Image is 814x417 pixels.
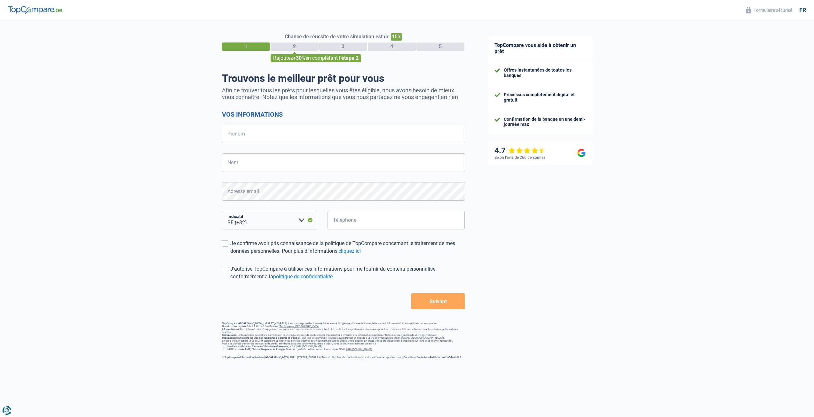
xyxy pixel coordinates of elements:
p: : L’intermédiaire perçoit une commission pour chaque dossier de crédit conclu. Vous pouvez demand... [222,334,465,336]
li: , Direction générale de l’inspection économique, NG III : [227,348,465,351]
div: Je confirme avoir pris connaissance de la politique de TopCompare concernant le traitement de mes... [230,240,465,255]
a: [URL][DOMAIN_NAME] [296,345,322,348]
div: 1 [222,42,270,51]
p: , [STREET_ADDRESS], inscrit au registre des intermédiaires en crédit hypothécaire avec but immobi... [222,322,465,325]
button: Suivant [411,293,465,309]
strong: SPF Économie, PME, Classes Moyennes et Énergie [227,348,285,351]
a: [URL][DOMAIN_NAME] [346,348,372,351]
div: 5 [416,42,464,51]
li: , NG II : [227,345,465,348]
a: TopCompare [GEOGRAPHIC_DATA] [280,325,319,328]
div: 4 [368,42,416,51]
div: Confirmation de la banque en une demi-journée max [504,117,586,127]
div: 4.7 [494,146,546,155]
p: : L’intermédiaire s’engage à accompagner les consommateurs en recherchant et en sollicitant les p... [222,328,465,334]
div: TopCompare vous aide à obtenir un prêt [488,36,592,61]
span: Chance de réussite de votre simulation est de [285,34,390,40]
a: [EMAIL_ADDRESS][DOMAIN_NAME] [402,336,443,339]
p: : 0643.988.146. Vérification : [222,325,465,328]
strong: Conditions Générales [404,356,428,359]
h1: Trouvons le meilleur prêt pour vous [222,72,465,84]
strong: Informations sur les procédures non judiciaires de plainte et d’appel [222,336,299,339]
button: Formulaire sécurisé [742,5,796,15]
a: politique de confidentialité [273,274,333,280]
p: : Pour toute réclamation, veuillez vous adresser en priorité à votre intermédiaire de crédit ( ). [222,336,465,339]
p: , [STREET_ADDRESS]. Tous droits réservés. L’utilisation de ce site web vaut acceptation de nos et . [222,356,465,359]
div: Selon l’avis de 266 personnes [494,155,545,160]
img: TopCompare Logo [8,6,62,14]
p: En cas d’insatisfaction, vous pouvez également contacter les services internes de l’établissement... [222,339,465,342]
div: 3 [319,42,367,51]
strong: TopCompare [GEOGRAPHIC_DATA] [222,322,262,325]
strong: Politique de Confidentialité [430,356,461,359]
div: Rajoutez en complétant l' [271,54,361,62]
span: +30% [293,55,305,61]
div: Processus complètement digital et gratuit [504,92,586,103]
strong: Service de médiation Banques-Crédit-Investissements [227,345,288,348]
div: J'autorise TopCompare à utiliser ces informations pour me fournir du contenu personnalisé conform... [230,265,465,281]
a: cliquez ici [338,248,361,254]
strong: Informations utiles [222,328,243,331]
strong: © TopCompare Information Services [GEOGRAPHIC_DATA] SPRL [222,356,296,359]
span: 15% [391,33,402,41]
input: 401020304 [328,211,465,229]
div: fr [799,7,806,14]
p: Pour des plaintes concernant un contrat de crédit, ses droits associés ou l’intermédiaire de créd... [222,342,465,345]
div: Offres instantanées de toutes les banques [504,67,586,78]
h2: Vos informations [222,111,465,118]
p: Afin de trouver tous les prêts pour lesquelles vous êtes éligible, nous avons besoin de mieux vou... [222,87,465,100]
span: étape 2 [341,55,359,61]
strong: Commission [222,334,236,336]
strong: Numéro d’entreprise [222,325,246,328]
div: 2 [271,42,319,51]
